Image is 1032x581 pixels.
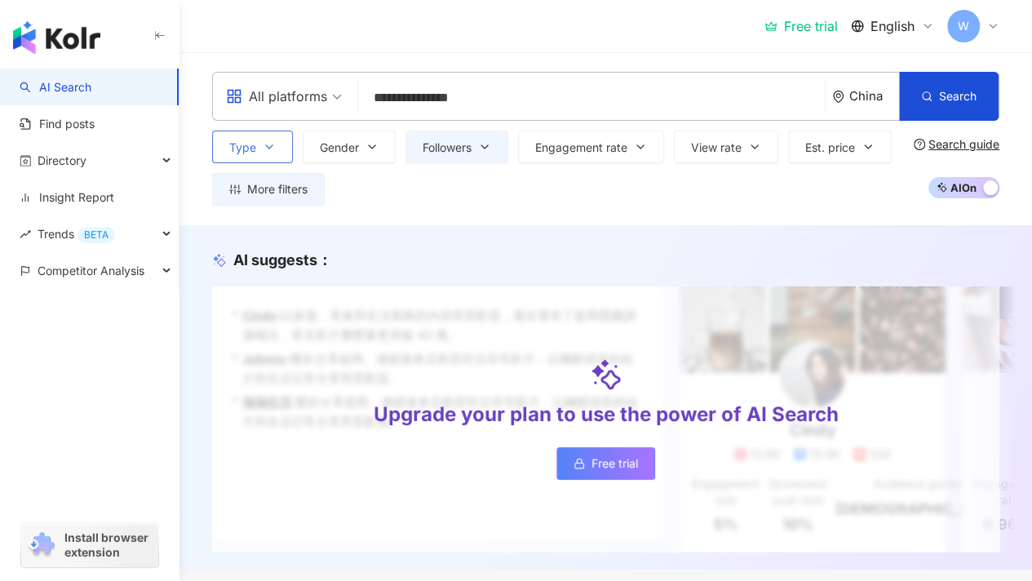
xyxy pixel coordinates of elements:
[423,141,472,154] span: Followers
[21,523,158,567] a: chrome extensionInstall browser extension
[20,189,114,206] a: Insight Report
[320,141,359,154] span: Gender
[870,17,915,35] span: English
[26,532,57,558] img: chrome extension
[303,131,396,163] button: Gender
[518,131,664,163] button: Engagement rate
[691,141,742,154] span: View rate
[226,83,327,109] div: All platforms
[788,131,892,163] button: Est. price
[535,141,627,154] span: Engagement rate
[38,215,115,252] span: Trends
[832,91,844,103] span: environment
[556,447,655,480] a: Free trial
[20,116,95,132] a: Find posts
[899,72,999,121] button: Search
[20,79,91,95] a: searchAI Search
[764,18,838,34] a: Free trial
[591,457,638,470] span: Free trial
[212,131,293,163] button: Type
[38,142,86,179] span: Directory
[914,139,925,150] span: question-circle
[212,173,325,206] button: More filters
[78,227,115,243] div: BETA
[374,401,839,428] div: Upgrade your plan to use the power of AI Search
[939,90,977,103] span: Search
[233,250,332,270] div: AI suggests ：
[928,138,999,151] div: Search guide
[849,89,899,103] div: China
[805,141,855,154] span: Est. price
[64,530,153,560] span: Install browser extension
[674,131,778,163] button: View rate
[20,228,31,240] span: rise
[405,131,508,163] button: Followers
[984,514,1032,534] div: 6.96%
[13,21,100,54] img: logo
[958,17,969,35] span: W
[247,183,308,196] span: More filters
[229,141,256,154] span: Type
[226,88,242,104] span: appstore
[38,252,144,289] span: Competitor Analysis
